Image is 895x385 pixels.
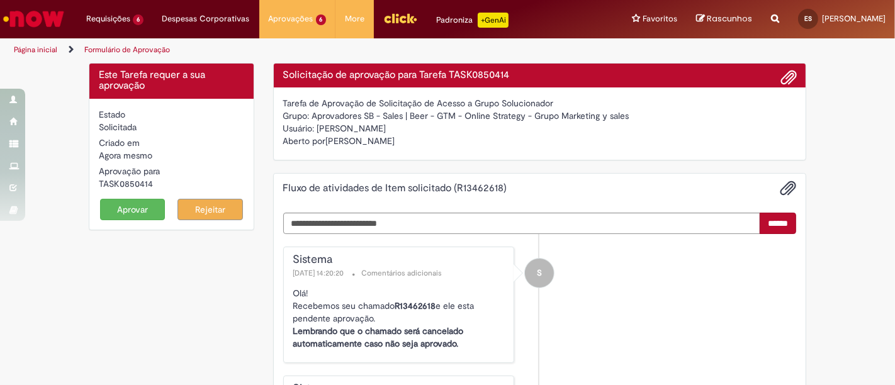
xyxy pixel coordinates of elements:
h2: Fluxo de atividades de Item solicitado (R13462618) Histórico de tíquete [283,183,507,194]
span: Requisições [86,13,130,25]
div: Usuário: [PERSON_NAME] [283,122,797,135]
span: Agora mesmo [99,150,152,161]
span: [PERSON_NAME] [822,13,886,24]
div: TASK0850414 [99,177,244,190]
img: ServiceNow [1,6,66,31]
div: Padroniza [436,13,509,28]
div: Tarefa de Aprovação de Solicitação de Acesso a Grupo Solucionador [283,97,797,109]
span: Rascunhos [707,13,752,25]
div: Sistema [293,254,508,266]
button: Adicionar anexos [780,180,796,196]
h4: Este Tarefa requer a sua aprovação [99,70,244,92]
h4: Solicitação de aprovação para Tarefa TASK0850414 [283,70,797,81]
span: 6 [316,14,327,25]
span: 6 [133,14,144,25]
a: Formulário de Aprovação [84,45,170,55]
a: Página inicial [14,45,57,55]
span: Despesas Corporativas [162,13,250,25]
span: Aprovações [269,13,313,25]
button: Aprovar [100,199,166,220]
div: Solicitada [99,121,244,133]
label: Criado em [99,137,140,149]
div: System [525,259,554,287]
p: +GenAi [478,13,509,28]
textarea: Digite sua mensagem aqui... [283,213,761,233]
b: Lembrando que o chamado será cancelado automaticamente caso não seja aprovado. [293,325,464,349]
span: ES [804,14,812,23]
ul: Trilhas de página [9,38,587,62]
span: Favoritos [643,13,677,25]
span: [DATE] 14:20:20 [293,268,347,278]
button: Rejeitar [177,199,243,220]
b: R13462618 [395,300,436,311]
a: Rascunhos [696,13,752,25]
span: More [345,13,364,25]
small: Comentários adicionais [362,268,442,279]
div: Grupo: Aprovadores SB - Sales | Beer - GTM - Online Strategy - Grupo Marketing y sales [283,109,797,122]
div: [PERSON_NAME] [283,135,797,150]
span: S [537,258,542,288]
label: Aprovação para [99,165,160,177]
div: 29/08/2025 14:20:19 [99,149,244,162]
img: click_logo_yellow_360x200.png [383,9,417,28]
label: Aberto por [283,135,326,147]
label: Estado [99,108,125,121]
p: Olá! Recebemos seu chamado e ele esta pendente aprovação. [293,287,508,350]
